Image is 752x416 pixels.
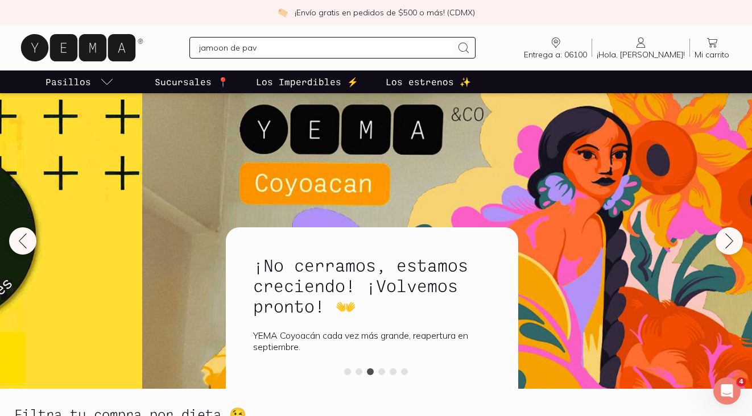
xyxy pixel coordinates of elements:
span: ¡Hola, [PERSON_NAME]! [597,49,685,60]
p: YEMA Coyoacán cada vez más grande, reapertura en septiembre. [253,330,491,352]
p: ¡Envío gratis en pedidos de $500 o más! (CDMX) [295,7,475,18]
a: Entrega a: 06100 [519,36,592,60]
img: check [278,7,288,18]
p: Los Imperdibles ⚡️ [256,75,358,89]
h2: ¡No cerramos, estamos creciendo! ¡Volvemos pronto! 👐 [253,255,491,316]
span: 4 [737,377,746,386]
a: pasillo-todos-link [43,70,116,93]
input: Busca los mejores productos [199,41,452,55]
span: Entrega a: 06100 [524,49,587,60]
p: Sucursales 📍 [155,75,229,89]
a: Sucursales 📍 [152,70,231,93]
p: Pasillos [46,75,91,89]
iframe: Intercom live chat [713,377,741,405]
span: Mi carrito [695,49,729,60]
a: ¡Hola, [PERSON_NAME]! [592,36,689,60]
a: Los Imperdibles ⚡️ [254,70,361,93]
a: Los estrenos ✨ [383,70,473,93]
a: Mi carrito [690,36,734,60]
p: Los estrenos ✨ [386,75,471,89]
